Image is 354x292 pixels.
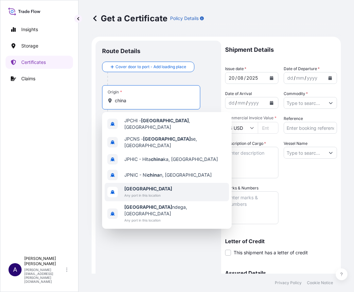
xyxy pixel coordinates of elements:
span: JPHIC - Hita ka, [GEOGRAPHIC_DATA] [124,156,218,163]
div: month, [295,74,305,82]
input: Type to search vessel name or IMO [284,147,325,159]
div: / [294,74,295,82]
span: Issue date [225,66,246,72]
p: [PERSON_NAME][EMAIL_ADDRESS][PERSON_NAME][DOMAIN_NAME] [24,268,65,283]
p: Policy Details [170,15,199,22]
div: day, [228,99,235,107]
span: Date of Arrival [225,90,252,97]
label: Commodity [284,90,308,97]
p: Storage [21,43,38,49]
div: day, [287,74,294,82]
p: Certificates [21,59,46,66]
label: Description of Cargo [225,140,266,147]
button: Calendar [266,73,277,83]
span: Cover door to port - Add loading place [115,64,186,70]
p: Letter of Credit [225,239,337,244]
p: Claims [21,75,35,82]
div: month, [237,99,246,107]
label: Reference [284,115,303,122]
div: year, [306,74,318,82]
span: JPCHI - , [GEOGRAPHIC_DATA] [124,117,226,130]
div: day, [228,74,235,82]
b: [GEOGRAPHIC_DATA] [124,186,172,191]
div: month, [237,74,244,82]
button: Show suggestions [325,147,337,159]
input: Type to search commodity [284,97,325,109]
p: Get a Certificate [92,13,168,24]
label: Vessel Name [284,140,308,147]
b: [GEOGRAPHIC_DATA] [143,136,191,142]
input: Enter amount [258,122,278,134]
span: JPCNS - se, [GEOGRAPHIC_DATA] [124,136,226,149]
input: Enter booking reference [284,122,337,134]
div: / [246,99,248,107]
div: year, [246,74,258,82]
label: Marks & Numbers [225,185,258,191]
div: / [235,99,237,107]
div: / [235,74,237,82]
div: Origin [108,89,122,95]
div: year, [248,99,259,107]
button: Show suggestions [325,97,337,109]
div: Show suggestions [102,112,232,229]
span: Commercial Invoice Value [225,115,278,121]
b: [GEOGRAPHIC_DATA] [141,118,189,123]
span: Date of Departure [284,66,320,72]
div: / [244,74,246,82]
p: Privacy Policy [275,280,302,285]
p: Assured Details [225,270,337,276]
input: Origin [115,97,192,104]
b: [GEOGRAPHIC_DATA] [124,204,172,210]
span: JPNIC - Ni n, [GEOGRAPHIC_DATA] [124,172,212,178]
button: Calendar [325,73,335,83]
span: Any port in this location [124,192,172,199]
span: ndega, [GEOGRAPHIC_DATA] [124,204,226,217]
button: Calendar [266,98,277,108]
b: china [147,172,160,178]
p: [PERSON_NAME] [PERSON_NAME] [24,256,65,266]
span: A [13,266,17,273]
span: Any port in this location [124,217,226,224]
p: Insights [21,26,38,33]
b: china [151,156,163,162]
p: Cookie Notice [307,280,333,285]
span: This shipment has a letter of credit [234,249,308,256]
p: Shipment Details [225,41,337,59]
div: / [305,74,306,82]
p: Route Details [102,47,140,55]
